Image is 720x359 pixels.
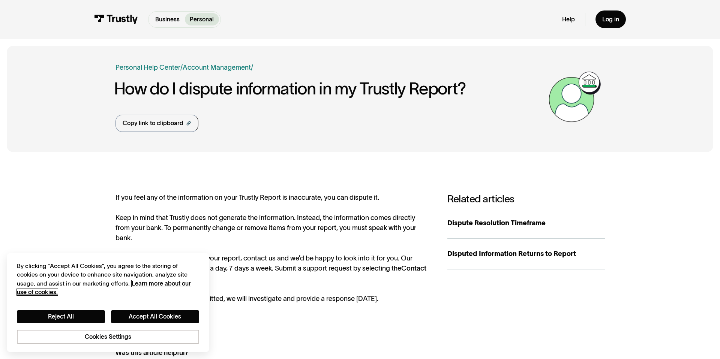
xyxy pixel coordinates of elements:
div: / [180,63,183,73]
div: Copy link to clipboard [123,119,183,128]
a: Disputed Information Returns to Report [447,239,605,269]
a: Help [562,16,575,23]
div: Log in [602,16,619,23]
p: Personal [190,15,214,24]
a: Account Management [183,64,251,71]
a: Copy link to clipboard [115,115,198,132]
a: Personal Help Center [115,63,180,73]
a: Business [150,13,185,25]
div: / [251,63,253,73]
a: Personal [185,13,219,25]
h1: How do I dispute information in my Trustly Report? [114,79,545,98]
div: By clicking “Accept All Cookies”, you agree to the storing of cookies on your device to enhance s... [17,262,199,297]
a: Dispute Resolution Timeframe [447,208,605,239]
p: Business [155,15,180,24]
button: Reject All [17,310,105,323]
div: Dispute Resolution Timeframe [447,218,605,228]
a: Log in [595,10,626,28]
button: Accept All Cookies [111,310,199,323]
div: Privacy [17,262,199,344]
div: Was this article helpful? [115,348,412,358]
div: If you feel any of the information on your Trustly Report is inaccurate, you can dispute it. Keep... [115,193,430,304]
img: Trustly Logo [94,15,138,24]
h3: Related articles [447,193,605,205]
div: Cookie banner [7,253,209,352]
div: Disputed Information Returns to Report [447,249,605,259]
button: Cookies Settings [17,330,199,344]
